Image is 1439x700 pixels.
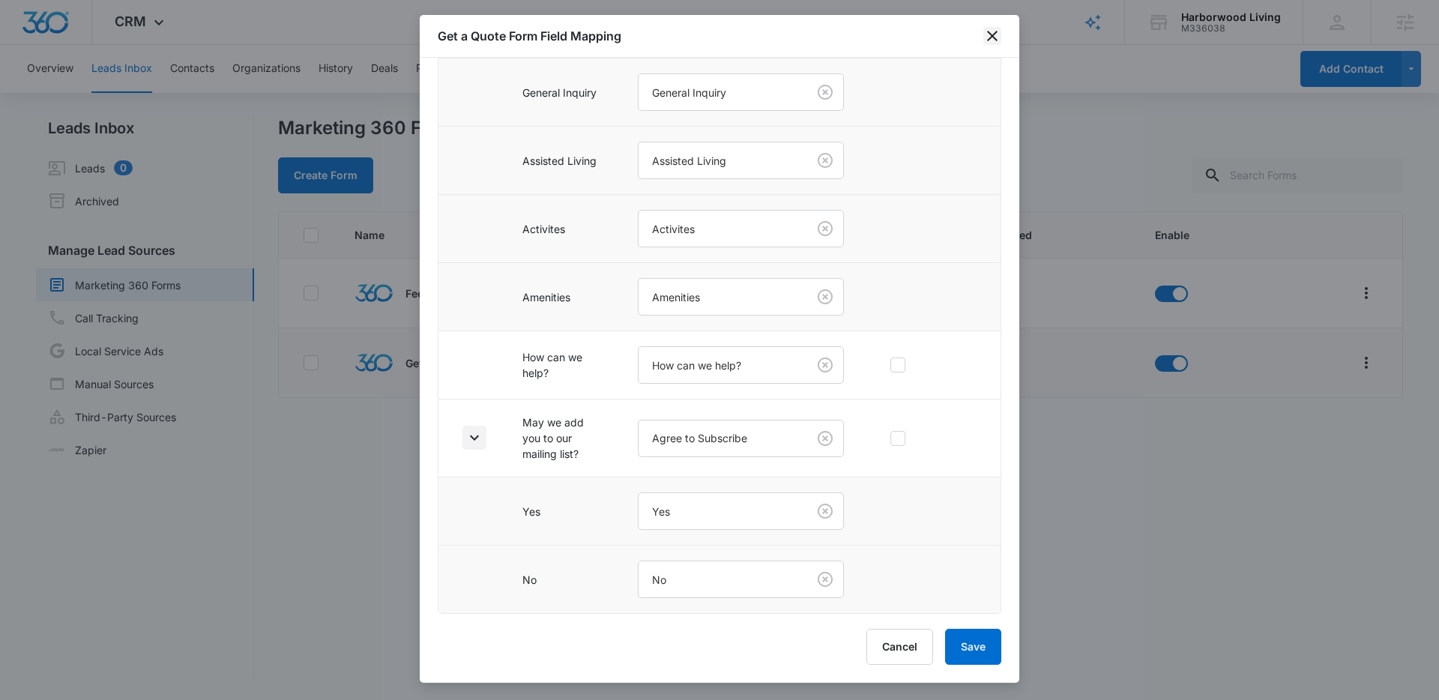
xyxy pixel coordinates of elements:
[504,331,620,399] td: How can we help?
[945,629,1001,665] button: Save
[504,195,620,263] td: Activites
[504,546,620,614] td: No
[813,285,837,309] button: Clear
[813,148,837,172] button: Clear
[813,426,837,450] button: Clear
[813,80,837,104] button: Clear
[504,263,620,331] td: Amenities
[504,477,620,546] td: Yes
[813,217,837,241] button: Clear
[813,353,837,377] button: Clear
[813,567,837,591] button: Clear
[866,629,933,665] button: Cancel
[983,27,1001,45] button: close
[438,27,621,45] h1: Get a Quote Form Field Mapping
[462,426,486,450] button: Toggle Row Expanded
[813,499,837,523] button: Clear
[504,399,620,477] td: May we add you to our mailing list?
[504,127,620,195] td: Assisted Living
[504,58,620,127] td: General Inquiry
